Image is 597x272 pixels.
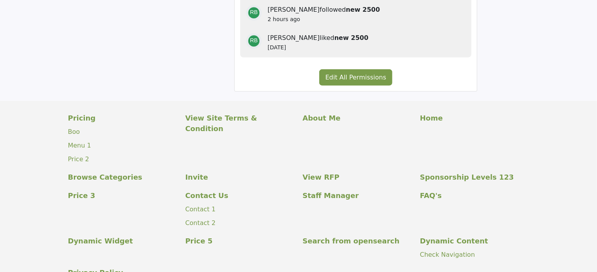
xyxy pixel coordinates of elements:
[420,251,475,258] a: Check Navigation
[68,236,177,246] a: Dynamic Widget
[185,190,295,201] a: Contact Us
[334,34,369,41] strong: new 2500
[185,219,216,227] a: Contact 2
[68,172,177,182] a: Browse Categories
[68,142,91,149] a: Menu 1
[268,33,466,43] div: liked
[185,113,295,134] a: View Site Terms & Condition
[303,113,412,123] a: About Me
[268,6,320,13] span: [PERSON_NAME]
[420,113,529,123] a: Home
[303,236,412,246] a: Search from opensearch
[246,33,262,49] img: avtar-image
[420,236,529,246] a: Dynamic Content
[185,172,295,182] a: Invite
[68,113,177,123] a: Pricing
[68,155,89,163] a: Price 2
[68,128,80,135] a: Boo
[246,5,262,21] img: avtar-image
[268,34,320,41] span: [PERSON_NAME]
[303,172,412,182] a: View RFP
[268,5,466,14] div: followed
[420,172,529,182] a: Sponsorship Levels 123
[268,43,466,52] div: [DATE]
[346,6,380,13] strong: new 2500
[185,205,216,213] a: Contact 1
[420,190,529,201] a: FAQ's
[268,15,466,23] div: 2 hours ago
[319,69,393,86] button: Edit All Permissions
[303,190,412,201] a: Staff Manager
[68,190,177,201] a: Price 3
[185,236,295,246] a: Price 5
